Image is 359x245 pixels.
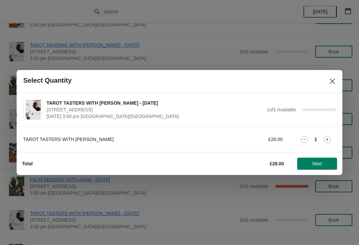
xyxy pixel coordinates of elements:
span: [DATE] 3:00 pm [GEOGRAPHIC_DATA]/[GEOGRAPHIC_DATA] [47,113,264,120]
strong: Total [22,161,33,166]
strong: £28.00 [270,161,284,166]
div: £28.00 [221,136,283,143]
button: Next [297,158,337,170]
span: [STREET_ADDRESS] [47,106,264,113]
div: TAROT TASTERS WITH [PERSON_NAME] [23,136,208,143]
strong: 1 [314,136,317,143]
span: Next [312,161,322,166]
button: Close [326,75,338,87]
span: TAROT TASTERS WITH [PERSON_NAME] - [DATE] [47,100,264,106]
span: 1 of 1 Available [267,107,296,112]
h2: Select Quantity [23,77,72,84]
img: TAROT TASTERS WITH SARAH - 24TH AUGUST | 74 Broadway Market, London, UK | August 24 | 3:00 pm Eur... [26,100,41,119]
